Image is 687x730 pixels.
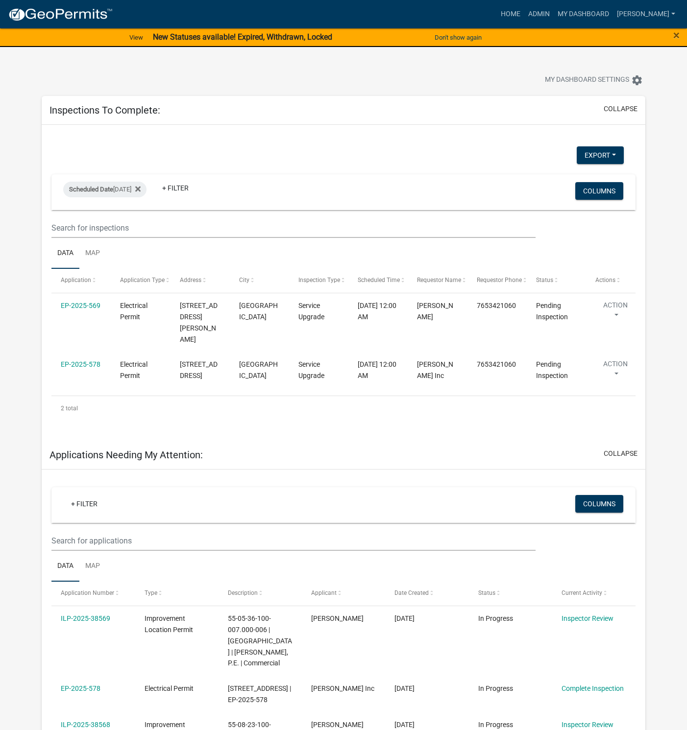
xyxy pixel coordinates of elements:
h5: Applications Needing My Attention: [49,449,203,461]
span: Application [61,277,91,283]
a: + Filter [154,179,196,197]
button: My Dashboard Settingssettings [537,71,651,90]
datatable-header-cell: City [230,269,289,292]
span: Inspection Type [298,277,340,283]
span: Pending Inspection [536,360,568,379]
span: 5955 S HAASETOWN RD [180,360,218,379]
span: 08/18/2025 [394,721,415,729]
span: 55-05-36-100-007.000-006 | N TIDEWATER RD | Brad Robertson, P.E. | Commercial [228,614,292,667]
input: Search for applications [51,531,536,551]
span: Scheduled Time [358,277,400,283]
button: collapse [604,104,638,114]
datatable-header-cell: Inspection Type [289,269,348,292]
button: Close [673,29,680,41]
span: Date Created [394,589,429,596]
datatable-header-cell: Application Type [111,269,170,292]
datatable-header-cell: Applicant [302,582,385,605]
span: In Progress [478,614,513,622]
a: EP-2025-578 [61,684,100,692]
span: Pending Inspection [536,302,568,321]
button: Don't show again [431,29,486,46]
span: Requestor Phone [477,277,522,283]
span: MORGANTOWN [239,360,278,379]
a: ILP-2025-38569 [61,614,110,622]
span: Jessica Scott [417,302,453,321]
button: Columns [575,182,623,200]
button: Action [595,359,636,383]
span: Type [145,589,157,596]
span: Application Type [120,277,165,283]
span: Scheduled Date [69,186,113,193]
datatable-header-cell: Date Created [385,582,468,605]
datatable-header-cell: Current Activity [552,582,636,605]
a: [PERSON_NAME] [613,5,679,24]
datatable-header-cell: Requestor Name [408,269,467,292]
datatable-header-cell: Application Number [51,582,135,605]
span: 08/19/2025 [394,614,415,622]
datatable-header-cell: Status [469,582,552,605]
span: Requestor Name [417,277,461,283]
span: My Dashboard Settings [545,74,629,86]
a: Complete Inspection [562,684,624,692]
datatable-header-cell: Status [527,269,586,292]
span: Applicant [311,589,337,596]
span: MARTINSVILLE [239,302,278,321]
span: Application Number [61,589,114,596]
a: View [125,29,147,46]
span: Joe Schmo Inc [311,684,374,692]
span: Improvement Location Permit [145,614,193,634]
div: [DATE] [63,182,147,197]
span: 5937 E JENSEN RD [180,302,218,343]
datatable-header-cell: Scheduled Time [348,269,408,292]
datatable-header-cell: Type [135,582,218,605]
a: + Filter [63,495,105,513]
div: 2 total [51,396,636,421]
a: EP-2025-578 [61,360,100,368]
a: Admin [524,5,554,24]
span: Electrical Permit [120,302,147,321]
span: Status [536,277,553,283]
a: Inspector Review [562,721,613,729]
datatable-header-cell: Address [170,269,229,292]
span: 08/22/2025, 12:00 AM [358,302,396,321]
span: Service Upgrade [298,302,324,321]
datatable-header-cell: Requestor Phone [467,269,526,292]
a: ILP-2025-38568 [61,721,110,729]
button: Export [577,146,624,164]
strong: New Statuses available! Expired, Withdrawn, Locked [153,32,332,42]
a: Data [51,238,79,269]
a: Inspector Review [562,614,613,622]
span: Electrical Permit [120,360,147,379]
span: 08/22/2025, 12:00 AM [358,360,396,379]
a: Map [79,551,106,582]
span: × [673,28,680,42]
h5: Inspections To Complete: [49,104,160,116]
span: 08/19/2025 [394,684,415,692]
datatable-header-cell: Description [219,582,302,605]
input: Search for inspections [51,218,536,238]
span: Status [478,589,495,596]
a: Home [497,5,524,24]
span: 5955 S HAASETOWN RD | EP-2025-578 [228,684,291,704]
div: collapse [42,125,645,441]
datatable-header-cell: Application [51,269,111,292]
a: Map [79,238,106,269]
span: Address [180,277,201,283]
span: In Progress [478,721,513,729]
button: Action [595,300,636,325]
span: Brad Robertson [311,614,364,622]
a: My Dashboard [554,5,613,24]
span: 7653421060 [477,302,516,309]
span: Description [228,589,258,596]
span: Electrical Permit [145,684,194,692]
span: 7653421060 [477,360,516,368]
span: Service Upgrade [298,360,324,379]
span: Randy dickman [311,721,364,729]
button: Columns [575,495,623,513]
i: settings [631,74,643,86]
span: City [239,277,249,283]
a: Data [51,551,79,582]
button: collapse [604,448,638,459]
a: EP-2025-569 [61,302,100,309]
span: Current Activity [562,589,602,596]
